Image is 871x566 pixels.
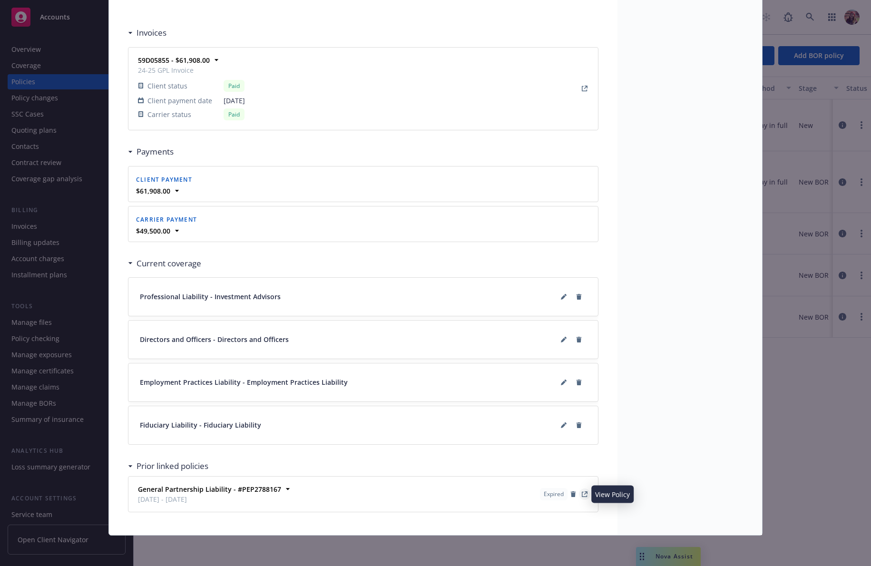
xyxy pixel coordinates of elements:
[224,108,245,120] div: Paid
[137,27,166,39] h3: Invoices
[128,146,174,158] div: Payments
[138,485,281,494] strong: General Partnership Liability - #PEP2788167
[147,81,187,91] span: Client status
[579,83,590,94] a: View Invoice
[137,460,208,472] h3: Prior linked policies
[140,334,289,344] span: Directors and Officers - Directors and Officers
[147,96,212,106] span: Client payment date
[136,186,170,195] strong: $61,908.00
[579,488,590,500] a: View Policy
[137,257,201,270] h3: Current coverage
[128,257,201,270] div: Current coverage
[140,377,348,387] span: Employment Practices Liability - Employment Practices Liability
[137,146,174,158] h3: Payments
[128,460,208,472] div: Prior linked policies
[140,292,281,302] span: Professional Liability - Investment Advisors
[138,56,210,65] strong: 59D05855 - $61,908.00
[136,176,192,184] span: Client payment
[138,65,245,75] span: 24-25 GPL Invoice
[147,109,191,119] span: Carrier status
[140,420,261,430] span: Fiduciary Liability - Fiduciary Liability
[128,27,166,39] div: Invoices
[224,80,245,92] div: Paid
[136,226,170,235] strong: $49,500.00
[138,494,281,504] span: [DATE] - [DATE]
[136,215,197,224] span: Carrier payment
[544,490,564,498] span: Expired
[224,96,245,106] span: [DATE]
